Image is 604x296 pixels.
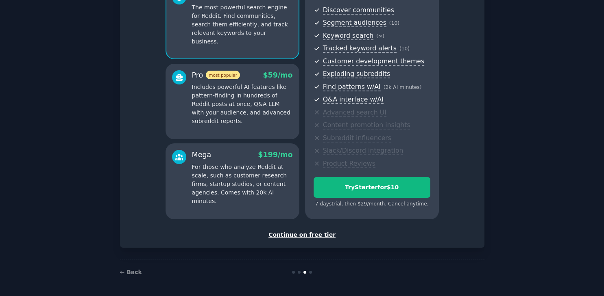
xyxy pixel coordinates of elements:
[323,121,410,130] span: Content promotion insights
[258,151,292,159] span: $ 199 /mo
[323,6,394,15] span: Discover communities
[192,150,212,160] div: Mega
[120,269,142,275] a: ← Back
[376,33,384,39] span: ( ∞ )
[314,201,430,208] div: 7 days trial, then $ 29 /month . Cancel anytime.
[323,57,425,66] span: Customer development themes
[192,83,293,125] p: Includes powerful AI features like pattern-finding in hundreds of Reddit posts at once, Q&A LLM w...
[323,83,381,91] span: Find patterns w/AI
[389,20,399,26] span: ( 10 )
[323,19,386,27] span: Segment audiences
[192,163,293,205] p: For those who analyze Reddit at scale, such as customer research firms, startup studios, or conte...
[323,32,374,40] span: Keyword search
[323,95,384,104] span: Q&A interface w/AI
[399,46,410,52] span: ( 10 )
[323,134,391,143] span: Subreddit influencers
[323,44,397,53] span: Tracked keyword alerts
[384,84,422,90] span: ( 2k AI minutes )
[323,108,386,117] span: Advanced search UI
[263,71,292,79] span: $ 59 /mo
[323,70,390,78] span: Exploding subreddits
[314,183,430,192] div: Try Starter for $10
[192,3,293,46] p: The most powerful search engine for Reddit. Find communities, search them efficiently, and track ...
[206,71,240,79] span: most popular
[314,177,430,198] button: TryStarterfor$10
[129,231,476,239] div: Continue on free tier
[323,147,403,155] span: Slack/Discord integration
[323,160,375,168] span: Product Reviews
[192,70,240,80] div: Pro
